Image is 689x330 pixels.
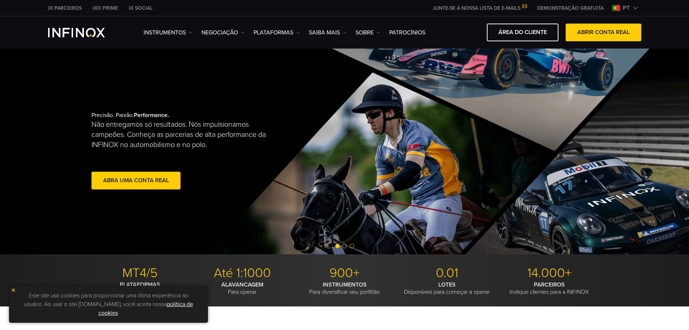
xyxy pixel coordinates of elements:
[438,281,456,288] strong: LOTES
[309,28,346,37] a: Saiba mais
[399,281,496,296] p: Disponíveis para começar a operar
[343,244,347,248] span: Go to slide 2
[92,172,180,189] a: abra uma conta real
[399,265,496,281] p: 0.01
[501,281,598,296] p: Indique clientes para a INFINOX
[48,28,122,37] a: INFINOX Logo
[120,281,160,288] strong: PLATAFORMAS
[350,244,354,248] span: Go to slide 3
[389,28,425,37] a: Patrocínios
[92,265,188,281] p: MT4/5
[534,281,565,288] strong: PARCEIROS
[221,281,263,288] strong: ALAVANCAGEM
[296,265,393,281] p: 900+
[620,4,633,12] span: pt
[87,4,123,12] a: INFINOX
[194,281,291,296] p: Para operar
[323,281,367,288] strong: INSTRUMENTOS
[487,24,558,41] a: ÁREA DO CLIENTE
[134,112,169,119] strong: Performance.
[296,281,393,296] p: Para diversificar seu portfólio
[194,265,291,281] p: Até 1:1000
[144,28,192,37] a: Instrumentos
[11,288,16,293] img: yellow close icon
[254,28,300,37] a: PLATAFORMAS
[201,28,244,37] a: NEGOCIAÇÃO
[92,281,188,296] p: Com ferramentas de trading modernas
[501,265,598,281] p: 14.000+
[92,120,274,150] p: Não entregamos só resultados. Nós impulsionamos campeões. Conheça as parcerias de alta performanc...
[356,28,380,37] a: SOBRE
[92,100,319,203] div: Precisão. Paixão.
[43,4,87,12] a: INFINOX
[13,289,204,319] p: Este site usa cookies para proporcionar uma ótima experiência ao usuário. Ao usar o site [DOMAIN_...
[427,5,532,11] a: JUNTE-SE À NOSSA LISTA DE E-MAILS
[123,4,158,12] a: INFINOX
[532,4,609,12] a: INFINOX MENU
[335,244,340,248] span: Go to slide 1
[566,24,641,41] a: ABRIR CONTA REAL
